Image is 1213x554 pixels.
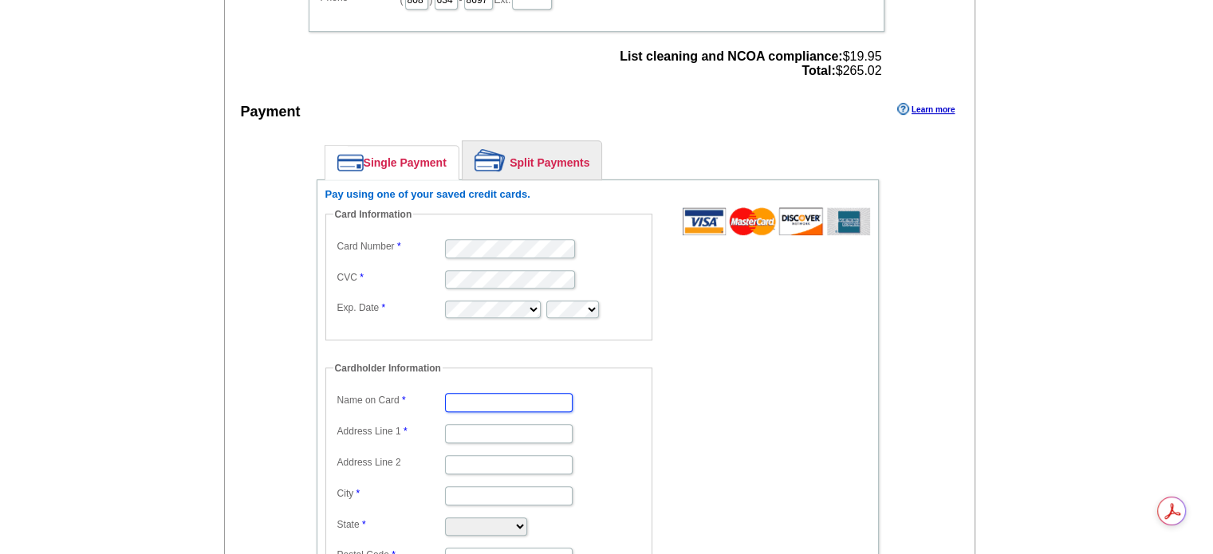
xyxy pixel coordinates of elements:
[337,424,443,438] label: Address Line 1
[333,207,414,222] legend: Card Information
[337,301,443,315] label: Exp. Date
[894,183,1213,554] iframe: LiveChat chat widget
[337,517,443,532] label: State
[333,361,443,375] legend: Cardholder Information
[801,64,835,77] strong: Total:
[337,486,443,501] label: City
[325,146,459,179] a: Single Payment
[337,455,443,470] label: Address Line 2
[463,141,601,179] a: Split Payments
[325,188,870,201] h6: Pay using one of your saved credit cards.
[337,270,443,285] label: CVC
[683,207,870,235] img: acceptedCards.gif
[337,393,443,407] label: Name on Card
[337,154,364,171] img: single-payment.png
[897,103,955,116] a: Learn more
[337,239,443,253] label: Card Number
[241,101,301,123] div: Payment
[620,49,842,63] strong: List cleaning and NCOA compliance:
[620,49,881,78] span: $19.95 $265.02
[475,149,506,171] img: split-payment.png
